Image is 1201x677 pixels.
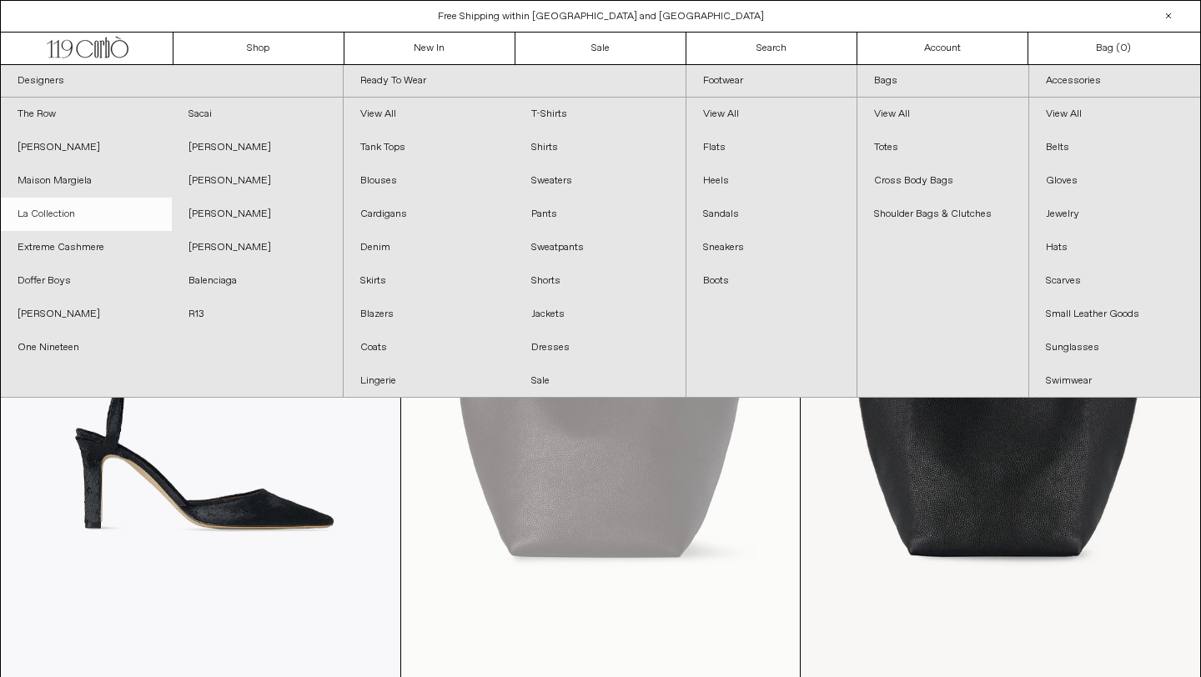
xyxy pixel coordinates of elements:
[173,33,344,64] a: Shop
[438,10,764,23] a: Free Shipping within [GEOGRAPHIC_DATA] and [GEOGRAPHIC_DATA]
[172,198,343,231] a: [PERSON_NAME]
[686,131,857,164] a: Flats
[172,131,343,164] a: [PERSON_NAME]
[515,164,686,198] a: Sweaters
[686,33,857,64] a: Search
[1029,65,1200,98] a: Accessories
[344,364,515,398] a: Lingerie
[1029,298,1200,331] a: Small Leather Goods
[344,331,515,364] a: Coats
[344,164,515,198] a: Blouses
[857,131,1028,164] a: Totes
[515,198,686,231] a: Pants
[1029,364,1200,398] a: Swimwear
[1,98,172,131] a: The Row
[515,264,686,298] a: Shorts
[515,364,686,398] a: Sale
[515,331,686,364] a: Dresses
[344,131,515,164] a: Tank Tops
[857,198,1028,231] a: Shoulder Bags & Clutches
[857,98,1028,131] a: View All
[515,231,686,264] a: Sweatpants
[1029,264,1200,298] a: Scarves
[686,198,857,231] a: Sandals
[1,131,172,164] a: [PERSON_NAME]
[1029,231,1200,264] a: Hats
[1029,98,1200,131] a: View All
[1029,198,1200,231] a: Jewelry
[686,264,857,298] a: Boots
[686,65,857,98] a: Footwear
[515,298,686,331] a: Jackets
[172,264,343,298] a: Balenciaga
[172,298,343,331] a: R13
[857,164,1028,198] a: Cross Body Bags
[344,98,515,131] a: View All
[857,33,1028,64] a: Account
[1029,131,1200,164] a: Belts
[172,164,343,198] a: [PERSON_NAME]
[686,98,857,131] a: View All
[1120,41,1131,56] span: )
[686,231,857,264] a: Sneakers
[1,65,343,98] a: Designers
[515,98,686,131] a: T-Shirts
[1,264,172,298] a: Doffer Boys
[1,231,172,264] a: Extreme Cashmere
[1,331,172,364] a: One Nineteen
[172,231,343,264] a: [PERSON_NAME]
[172,98,343,131] a: Sacai
[1029,331,1200,364] a: Sunglasses
[1,198,172,231] a: La Collection
[1,164,172,198] a: Maison Margiela
[857,65,1028,98] a: Bags
[515,131,686,164] a: Shirts
[344,198,515,231] a: Cardigans
[344,33,515,64] a: New In
[1029,164,1200,198] a: Gloves
[344,298,515,331] a: Blazers
[344,264,515,298] a: Skirts
[344,231,515,264] a: Denim
[1028,33,1199,64] a: Bag ()
[686,164,857,198] a: Heels
[1,298,172,331] a: [PERSON_NAME]
[344,65,686,98] a: Ready To Wear
[515,33,686,64] a: Sale
[1120,42,1127,55] span: 0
